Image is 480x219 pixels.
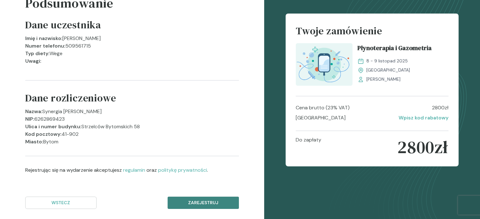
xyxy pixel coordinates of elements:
p: Ulica i numer budynku : [25,123,81,130]
p: Imię i nazwisko : [25,35,62,42]
button: Zarejestruj [168,197,239,209]
button: Wstecz [25,197,97,209]
p: Bytom [43,138,58,146]
p: Uwagi : [25,57,41,65]
p: Kod pocztowy : [25,130,62,138]
p: Strzelców Bytomskich 58 [81,123,140,130]
span: [GEOGRAPHIC_DATA] [366,67,410,73]
p: NIP : [25,115,34,123]
p: Synergia [PERSON_NAME] [42,108,102,115]
a: politykę prywatności [158,167,207,173]
h4: Dane rozliczeniowe [25,91,116,108]
a: Płynoterapia i Gazometria [358,43,448,55]
p: 2800 zł [397,136,448,158]
p: Wege [50,50,62,57]
p: 41-902 [62,130,79,138]
span: Płynoterapia i Gazometria [358,43,432,55]
p: Miasto : [25,138,43,146]
h4: Twoje zamówienie [296,24,448,43]
h4: Dane uczestnika [25,18,101,35]
p: Wstecz [31,199,91,206]
p: Rejestrując się na wydarzenie akceptujesz oraz . [25,166,239,174]
img: Zpay8B5LeNNTxNg0_P%C5%82ynoterapia_T.svg [296,43,353,86]
p: Wpisz kod rabatowy [399,114,448,122]
a: regulamin [123,167,145,173]
p: 6262869423 [34,115,65,123]
p: 2800 zł [432,104,448,112]
p: Numer telefonu : [25,42,65,50]
p: Cena brutto (23% VAT) [296,104,350,112]
p: Do zapłaty [296,136,321,158]
p: Nazwa : [25,108,42,115]
p: Zarejestruj [173,199,234,206]
p: [PERSON_NAME] [62,35,101,42]
p: 509561715 [65,42,91,50]
p: [GEOGRAPHIC_DATA] [296,114,346,122]
p: Typ diety : [25,50,50,57]
span: [PERSON_NAME] [366,76,400,83]
span: 8 - 9 listopad 2025 [366,58,408,64]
